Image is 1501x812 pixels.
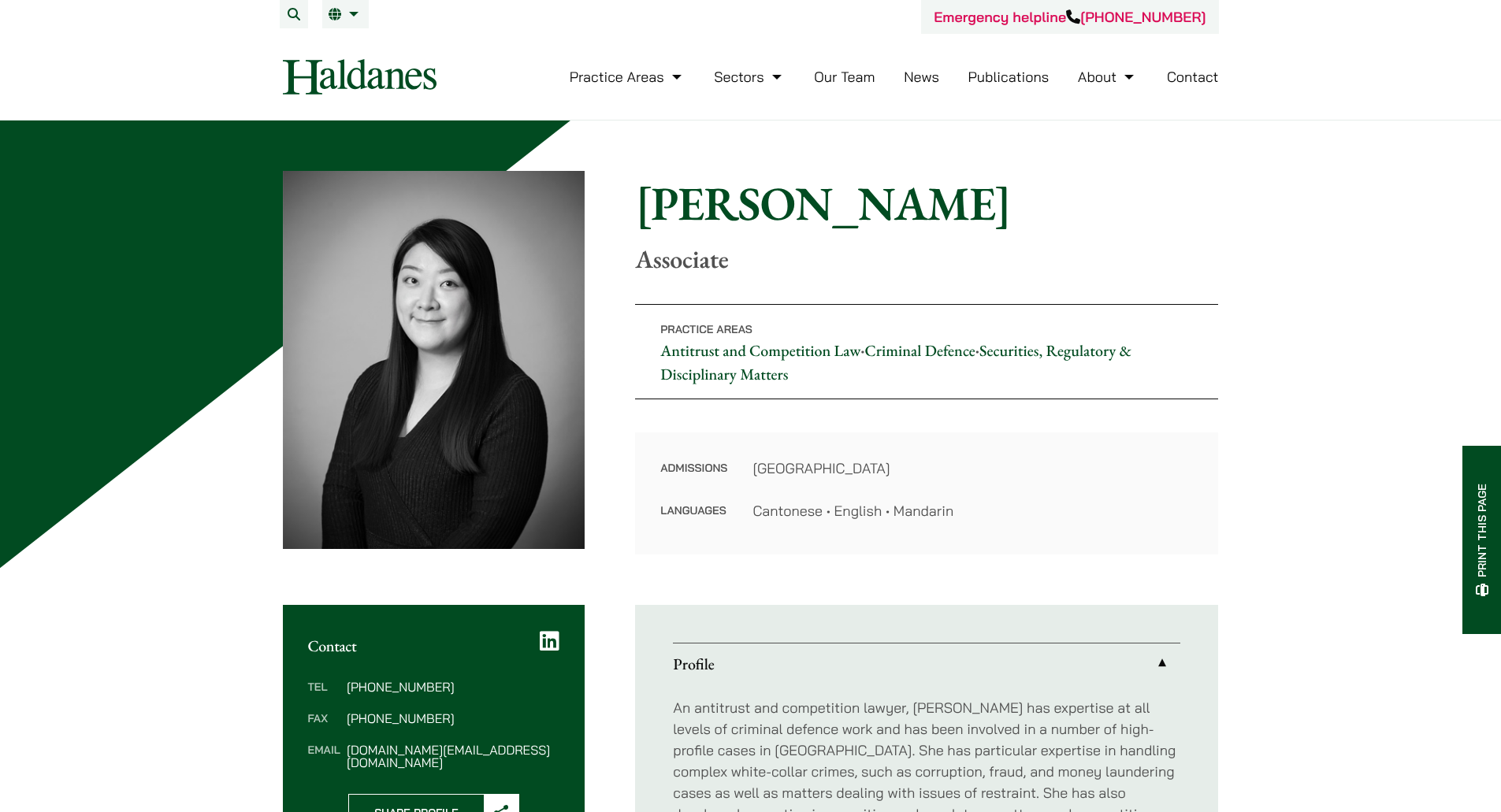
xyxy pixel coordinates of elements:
[660,340,860,361] a: Antitrust and Competition Law
[308,712,340,743] dt: Fax
[752,500,1193,521] dd: Cantonese • English • Mandarin
[660,500,727,521] dt: Languages
[865,340,975,361] a: Criminal Defence
[752,458,1193,479] dd: [GEOGRAPHIC_DATA]
[540,630,559,652] a: LinkedIn
[308,743,340,769] dt: Email
[635,304,1218,399] p: • •
[283,59,437,95] img: Logo of Haldanes
[714,68,785,86] a: Sectors
[904,68,939,86] a: News
[570,68,685,86] a: Practice Areas
[1078,68,1138,86] a: About
[934,8,1206,26] a: Emergency helpline[PHONE_NUMBER]
[968,68,1050,86] a: Publications
[308,636,560,655] h2: Contact
[347,680,559,693] dd: [PHONE_NUMBER]
[673,643,1180,684] a: Profile
[635,175,1218,232] h1: [PERSON_NAME]
[329,8,362,20] a: EN
[347,712,559,725] dd: [PHONE_NUMBER]
[814,68,875,86] a: Our Team
[347,743,559,769] dd: [DOMAIN_NAME][EMAIL_ADDRESS][DOMAIN_NAME]
[660,322,752,336] span: Practice Areas
[1167,68,1219,86] a: Contact
[635,244,1218,274] p: Associate
[660,340,1131,384] a: Securities, Regulatory & Disciplinary Matters
[660,458,727,500] dt: Admissions
[308,680,340,712] dt: Tel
